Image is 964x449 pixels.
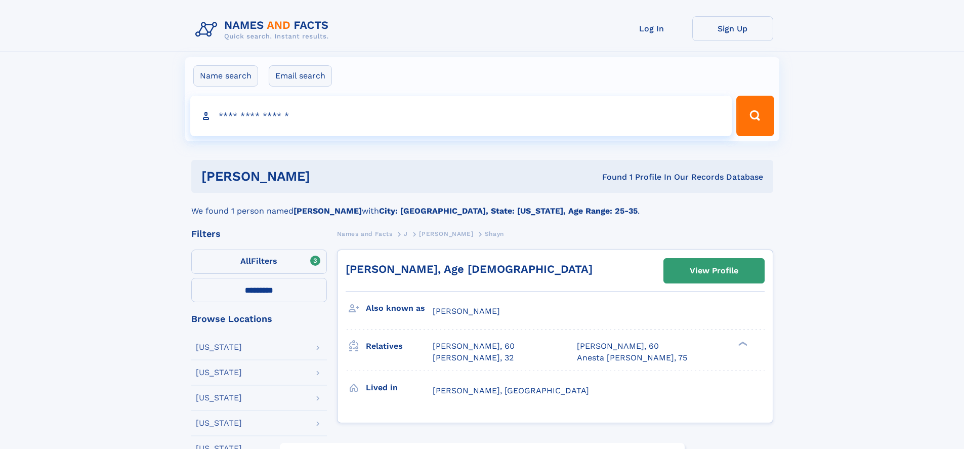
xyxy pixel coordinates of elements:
[404,230,408,237] span: J
[485,230,504,237] span: Shayn
[337,227,393,240] a: Names and Facts
[577,341,659,352] a: [PERSON_NAME], 60
[433,386,589,395] span: [PERSON_NAME], [GEOGRAPHIC_DATA]
[433,341,515,352] a: [PERSON_NAME], 60
[664,259,764,283] a: View Profile
[736,341,748,347] div: ❯
[419,227,473,240] a: [PERSON_NAME]
[191,250,327,274] label: Filters
[611,16,692,41] a: Log In
[419,230,473,237] span: [PERSON_NAME]
[196,394,242,402] div: [US_STATE]
[577,352,687,363] a: Anesta [PERSON_NAME], 75
[269,65,332,87] label: Email search
[366,338,433,355] h3: Relatives
[366,300,433,317] h3: Also known as
[201,170,456,183] h1: [PERSON_NAME]
[190,96,732,136] input: search input
[193,65,258,87] label: Name search
[366,379,433,396] h3: Lived in
[191,314,327,323] div: Browse Locations
[346,263,593,275] a: [PERSON_NAME], Age [DEMOGRAPHIC_DATA]
[240,256,251,266] span: All
[196,343,242,351] div: [US_STATE]
[196,369,242,377] div: [US_STATE]
[456,172,763,183] div: Found 1 Profile In Our Records Database
[433,306,500,316] span: [PERSON_NAME]
[191,193,773,217] div: We found 1 person named with .
[191,16,337,44] img: Logo Names and Facts
[433,352,514,363] a: [PERSON_NAME], 32
[196,419,242,427] div: [US_STATE]
[690,259,738,282] div: View Profile
[692,16,773,41] a: Sign Up
[294,206,362,216] b: [PERSON_NAME]
[191,229,327,238] div: Filters
[736,96,774,136] button: Search Button
[404,227,408,240] a: J
[379,206,638,216] b: City: [GEOGRAPHIC_DATA], State: [US_STATE], Age Range: 25-35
